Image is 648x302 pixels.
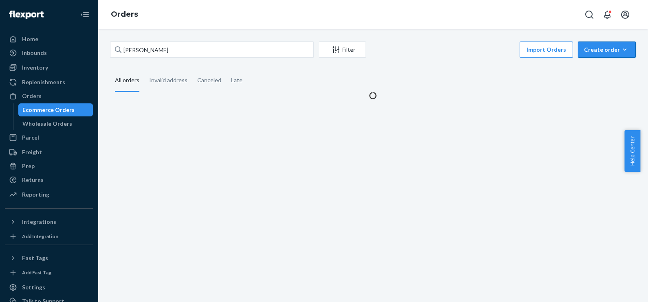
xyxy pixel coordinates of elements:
[5,173,93,186] a: Returns
[319,42,366,58] button: Filter
[5,76,93,89] a: Replenishments
[197,70,221,91] div: Canceled
[617,7,633,23] button: Open account menu
[104,3,145,26] ol: breadcrumbs
[9,11,44,19] img: Flexport logo
[22,283,45,291] div: Settings
[22,120,72,128] div: Wholesale Orders
[22,176,44,184] div: Returns
[624,130,640,172] button: Help Center
[111,10,138,19] a: Orders
[22,254,48,262] div: Fast Tags
[22,49,47,57] div: Inbounds
[5,252,93,265] button: Fast Tags
[599,7,615,23] button: Open notifications
[5,232,93,241] a: Add Integration
[578,42,636,58] button: Create order
[22,148,42,156] div: Freight
[22,190,49,199] div: Reporting
[22,35,38,43] div: Home
[18,103,93,116] a: Ecommerce Orders
[584,46,630,54] div: Create order
[5,281,93,294] a: Settings
[22,269,51,276] div: Add Fast Tag
[22,162,35,170] div: Prep
[5,188,93,201] a: Reporting
[319,46,366,54] div: Filter
[520,42,573,58] button: Import Orders
[22,218,56,226] div: Integrations
[115,70,139,92] div: All orders
[5,160,93,173] a: Prep
[5,131,93,144] a: Parcel
[581,7,597,23] button: Open Search Box
[5,61,93,74] a: Inventory
[77,7,93,23] button: Close Navigation
[22,233,58,240] div: Add Integration
[22,106,75,114] div: Ecommerce Orders
[5,90,93,103] a: Orders
[22,78,65,86] div: Replenishments
[22,133,39,142] div: Parcel
[149,70,187,91] div: Invalid address
[5,268,93,278] a: Add Fast Tag
[22,63,48,72] div: Inventory
[5,146,93,159] a: Freight
[22,92,42,100] div: Orders
[18,117,93,130] a: Wholesale Orders
[110,42,314,58] input: Search orders
[5,46,93,59] a: Inbounds
[5,215,93,228] button: Integrations
[231,70,242,91] div: Late
[5,33,93,46] a: Home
